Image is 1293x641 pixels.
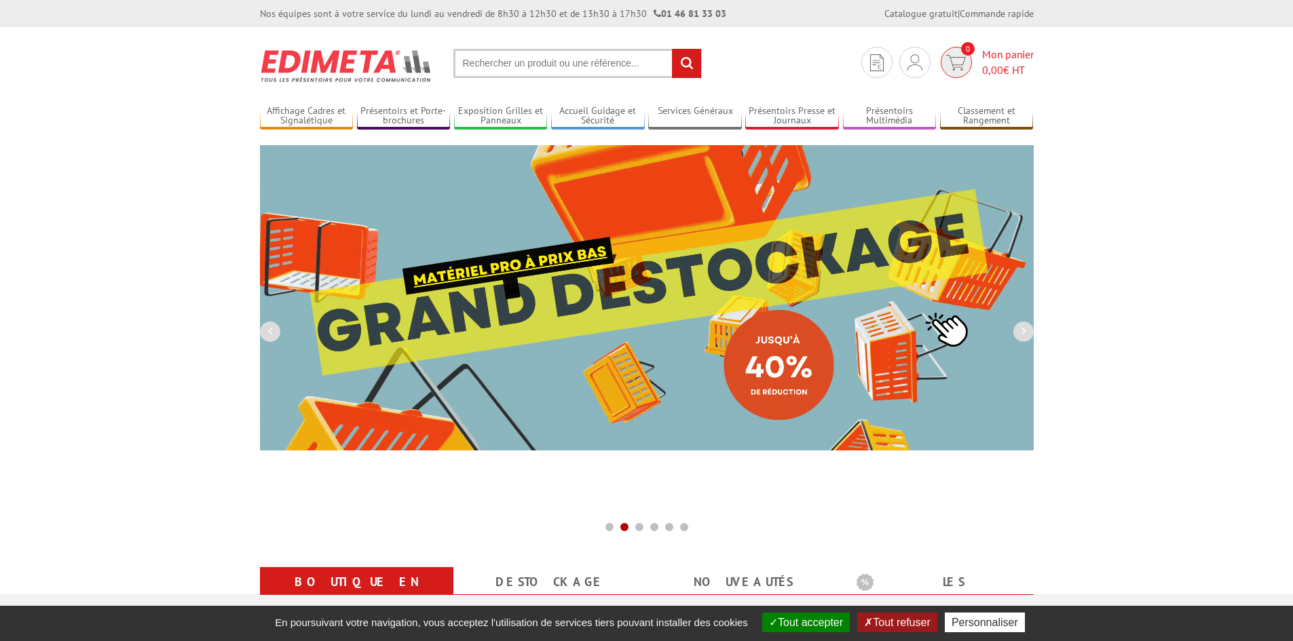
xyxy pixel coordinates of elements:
div: Nos équipes sont à votre service du lundi au vendredi de 8h30 à 12h30 et de 13h30 à 17h30 [260,7,726,20]
a: Destockage [470,570,631,594]
span: Mon panier [982,47,1034,78]
strong: 01 46 81 33 03 [654,7,726,20]
button: Personnaliser (fenêtre modale) [945,613,1025,632]
a: Commande rapide [960,7,1034,20]
a: Services Généraux [648,105,742,128]
a: devis rapide 0 Mon panier 0,00€ HT [937,47,1034,78]
a: Boutique en ligne [276,570,437,619]
a: Accueil Guidage et Sécurité [551,105,645,128]
img: Présentoir, panneau, stand - Edimeta - PLV, affichage, mobilier bureau, entreprise [260,41,433,91]
img: devis rapide [870,54,884,71]
a: Exposition Grilles et Panneaux [454,105,548,128]
div: | [884,7,1034,20]
a: Présentoirs Multimédia [843,105,937,128]
a: nouveautés [663,570,824,594]
input: rechercher [672,49,701,78]
a: Les promotions [857,570,1017,619]
a: Classement et Rangement [940,105,1034,128]
img: devis rapide [946,55,966,71]
span: 0 [961,42,975,56]
a: Présentoirs et Porte-brochures [357,105,451,128]
span: En poursuivant votre navigation, vous acceptez l'utilisation de services tiers pouvant installer ... [268,617,755,628]
img: devis rapide [907,54,922,71]
a: Affichage Cadres et Signalétique [260,105,354,128]
input: Rechercher un produit ou une référence... [453,49,702,78]
b: Les promotions [857,570,1026,597]
button: Tout refuser [857,613,937,632]
a: Présentoirs Presse et Journaux [745,105,839,128]
button: Tout accepter [762,613,850,632]
a: Catalogue gratuit [884,7,958,20]
span: 0,00 [982,63,1003,77]
span: € HT [982,62,1034,78]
